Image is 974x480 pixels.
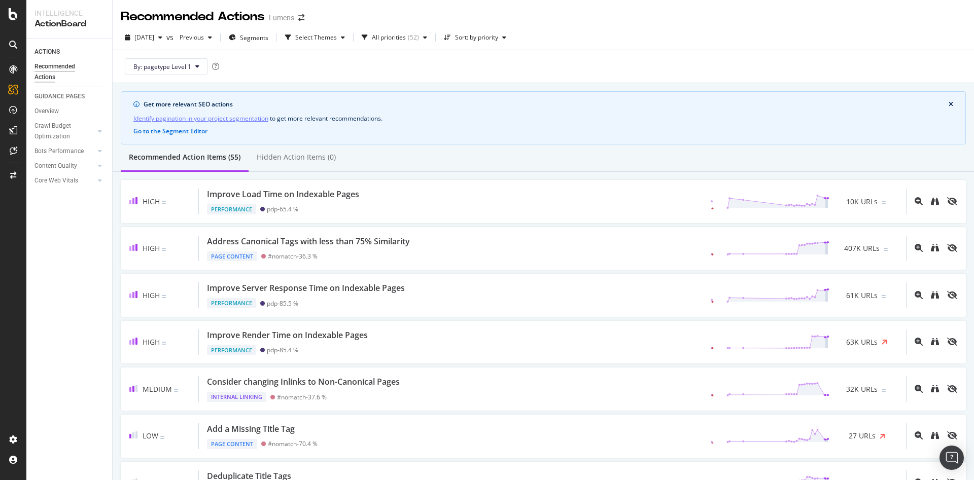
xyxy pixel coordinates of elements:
[882,201,886,204] img: Equal
[915,197,923,205] div: magnifying-glass-plus
[358,29,431,46] button: All priorities(52)
[162,342,166,345] img: Equal
[133,62,191,71] span: By: pagetype Level 1
[143,197,160,206] span: High
[207,329,368,341] div: Improve Render Time on Indexable Pages
[176,29,216,46] button: Previous
[176,33,204,42] span: Previous
[207,251,257,262] div: Page Content
[162,295,166,298] img: Equal
[207,423,295,435] div: Add a Missing Title Tag
[915,431,923,439] div: magnifying-glass-plus
[207,298,256,308] div: Performance
[281,29,349,46] button: Select Themes
[34,106,59,117] div: Overview
[121,91,966,144] div: info banner
[240,33,268,42] span: Segments
[34,121,95,142] a: Crawl Budget Optimization
[915,291,923,299] div: magnifying-glass-plus
[207,204,256,214] div: Performance
[34,161,95,171] a: Content Quality
[846,290,878,301] span: 61K URLs
[144,100,949,109] div: Get more relevant SEO actions
[947,244,957,252] div: eye-slash
[143,384,172,394] span: Medium
[34,146,95,157] a: Bots Performance
[931,291,939,299] div: binoculars
[207,376,400,388] div: Consider changing Inlinks to Non-Canonical Pages
[931,197,939,206] a: binoculars
[947,385,957,393] div: eye-slash
[134,33,154,42] span: 2025 Aug. 31st
[207,282,405,294] div: Improve Server Response Time on Indexable Pages
[34,61,95,83] div: Recommended Actions
[931,197,939,205] div: binoculars
[882,295,886,298] img: Equal
[207,439,257,449] div: Page Content
[34,146,84,157] div: Bots Performance
[931,243,939,253] a: binoculars
[947,431,957,439] div: eye-slash
[298,14,304,21] div: arrow-right-arrow-left
[121,29,166,46] button: [DATE]
[257,152,336,162] div: Hidden Action Items (0)
[268,440,318,448] div: #nomatch - 70.4 %
[129,152,240,162] div: Recommended Action Items (55)
[34,175,95,186] a: Core Web Vitals
[947,197,957,205] div: eye-slash
[269,13,294,23] div: Lumens
[277,393,327,401] div: #nomatch - 37.6 %
[267,300,298,307] div: pdp - 85.5 %
[915,244,923,252] div: magnifying-glass-plus
[34,91,85,102] div: GUIDANCE PAGES
[915,338,923,346] div: magnifying-glass-plus
[372,34,406,41] div: All priorities
[440,29,510,46] button: Sort: by priority
[34,175,78,186] div: Core Web Vitals
[268,252,318,260] div: #nomatch - 36.3 %
[931,431,939,439] div: binoculars
[846,197,878,207] span: 10K URLs
[844,243,880,253] span: 407K URLs
[931,431,939,440] a: binoculars
[946,99,956,110] button: close banner
[133,113,953,124] div: to get more relevant recommendations .
[133,113,268,124] a: Identify pagination in your project segmentation
[267,346,298,354] div: pdp - 85.4 %
[133,128,207,135] button: Go to the Segment Editor
[34,8,104,18] div: Intelligence
[931,384,939,394] a: binoculars
[207,392,266,402] div: Internal Linking
[931,337,939,347] a: binoculars
[174,389,178,392] img: Equal
[455,34,498,41] div: Sort: by priority
[846,384,878,394] span: 32K URLs
[225,29,272,46] button: Segments
[160,436,164,439] img: Equal
[143,431,158,440] span: Low
[931,338,939,346] div: binoculars
[125,58,208,75] button: By: pagetype Level 1
[846,337,878,347] span: 63K URLs
[940,446,964,470] div: Open Intercom Messenger
[207,236,410,247] div: Address Canonical Tags with less than 75% Similarity
[162,248,166,251] img: Equal
[947,338,957,346] div: eye-slash
[267,205,298,213] div: pdp - 65.4 %
[34,61,105,83] a: Recommended Actions
[34,47,105,57] a: ACTIONS
[207,189,359,200] div: Improve Load Time on Indexable Pages
[166,32,176,43] span: vs
[915,385,923,393] div: magnifying-glass-plus
[931,290,939,300] a: binoculars
[882,389,886,392] img: Equal
[947,291,957,299] div: eye-slash
[884,248,888,251] img: Equal
[931,385,939,393] div: binoculars
[295,34,337,41] div: Select Themes
[34,106,105,117] a: Overview
[121,8,265,25] div: Recommended Actions
[34,91,105,102] a: GUIDANCE PAGES
[34,47,60,57] div: ACTIONS
[34,121,88,142] div: Crawl Budget Optimization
